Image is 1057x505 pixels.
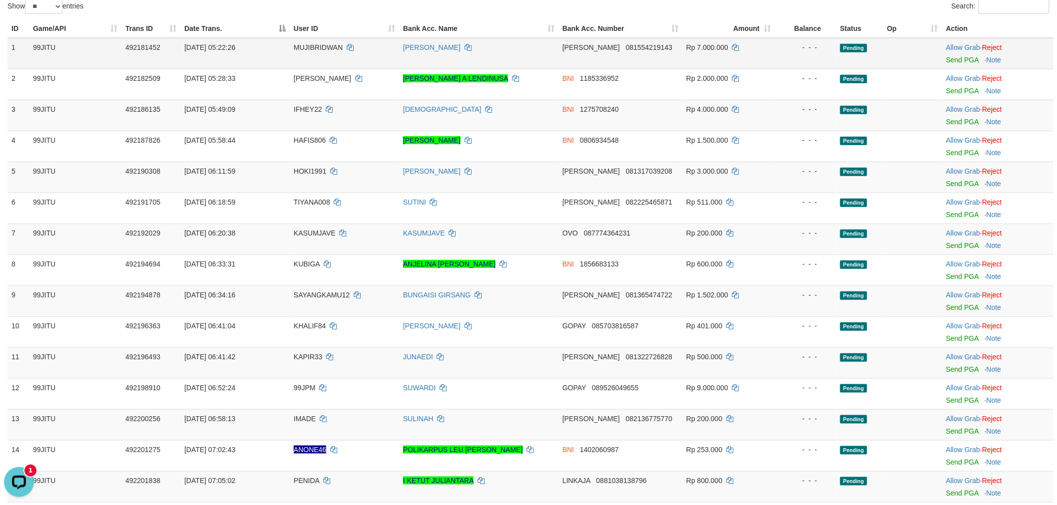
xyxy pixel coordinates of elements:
[562,43,620,51] span: [PERSON_NAME]
[840,384,867,393] span: Pending
[29,440,121,471] td: 99JITU
[946,260,980,268] a: Allow Grab
[294,353,323,361] span: KAPIR33
[946,489,979,497] a: Send PGA
[184,446,235,454] span: [DATE] 07:02:43
[946,384,980,392] a: Allow Grab
[982,415,1002,423] a: Reject
[294,477,319,485] span: PENIDA
[7,440,29,471] td: 14
[184,260,235,268] span: [DATE] 06:33:31
[596,477,647,485] span: Copy 0881038138796 to clipboard
[686,105,728,113] span: Rp 4.000.000
[580,105,619,113] span: Copy 1275708240 to clipboard
[982,43,1002,51] a: Reject
[7,38,29,69] td: 1
[686,384,728,392] span: Rp 9.000.000
[779,383,832,393] div: - - -
[779,321,832,331] div: - - -
[7,131,29,162] td: 4
[987,149,1002,157] a: Note
[982,384,1002,392] a: Reject
[987,272,1002,280] a: Note
[29,38,121,69] td: 99JITU
[180,19,290,38] th: Date Trans.: activate to sort column descending
[946,260,982,268] span: ·
[982,446,1002,454] a: Reject
[294,167,326,175] span: HOKI1991
[294,136,326,144] span: HAFIS806
[125,446,160,454] span: 492201275
[686,43,728,51] span: Rp 7.000.000
[686,260,722,268] span: Rp 600.000
[7,193,29,224] td: 6
[779,73,832,83] div: - - -
[987,334,1002,342] a: Note
[982,291,1002,299] a: Reject
[946,446,980,454] a: Allow Grab
[987,211,1002,219] a: Note
[987,56,1002,64] a: Note
[779,476,832,486] div: - - -
[982,260,1002,268] a: Reject
[942,440,1054,471] td: ·
[403,477,474,485] a: I KETUT JULIANTARA
[184,477,235,485] span: [DATE] 07:05:02
[562,105,574,113] span: BNI
[121,19,180,38] th: Trans ID: activate to sort column ascending
[840,230,867,238] span: Pending
[294,291,350,299] span: SAYANGKAMU12
[562,291,620,299] span: [PERSON_NAME]
[942,285,1054,316] td: ·
[946,118,979,126] a: Send PGA
[840,446,867,455] span: Pending
[184,322,235,330] span: [DATE] 06:41:04
[686,167,728,175] span: Rp 3.000.000
[942,131,1054,162] td: ·
[184,167,235,175] span: [DATE] 06:11:59
[840,137,867,145] span: Pending
[562,477,590,485] span: LINKAJA
[562,415,620,423] span: [PERSON_NAME]
[580,136,619,144] span: Copy 0806934548 to clipboard
[562,260,574,268] span: BNI
[946,272,979,280] a: Send PGA
[946,477,982,485] span: ·
[399,19,558,38] th: Bank Acc. Name: activate to sort column ascending
[686,229,722,237] span: Rp 200.000
[294,415,316,423] span: IMADE
[294,105,322,113] span: IFHEY22
[29,162,121,193] td: 99JITU
[946,167,980,175] a: Allow Grab
[294,198,330,206] span: TIYANA008
[686,198,722,206] span: Rp 511.000
[294,260,320,268] span: KUBIGA
[946,229,980,237] a: Allow Grab
[987,427,1002,435] a: Note
[403,446,523,454] a: POLIKARPUS LEU [PERSON_NAME]
[942,224,1054,254] td: ·
[946,105,982,113] span: ·
[686,74,728,82] span: Rp 2.000.000
[942,193,1054,224] td: ·
[946,43,980,51] a: Allow Grab
[942,316,1054,347] td: ·
[626,167,672,175] span: Copy 081317039208 to clipboard
[946,334,979,342] a: Send PGA
[294,74,351,82] span: [PERSON_NAME]
[987,242,1002,250] a: Note
[125,415,160,423] span: 492200256
[4,4,34,34] button: Open LiveChat chat widget
[403,74,508,82] a: [PERSON_NAME] A LENDINUSA
[184,353,235,361] span: [DATE] 06:41:42
[840,75,867,83] span: Pending
[7,285,29,316] td: 9
[7,100,29,131] td: 3
[592,384,638,392] span: Copy 089526049655 to clipboard
[29,224,121,254] td: 99JITU
[584,229,630,237] span: Copy 087774364231 to clipboard
[558,19,682,38] th: Bank Acc. Number: activate to sort column ascending
[403,260,496,268] a: ANJELINA [PERSON_NAME]
[946,353,982,361] span: ·
[184,43,235,51] span: [DATE] 05:22:26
